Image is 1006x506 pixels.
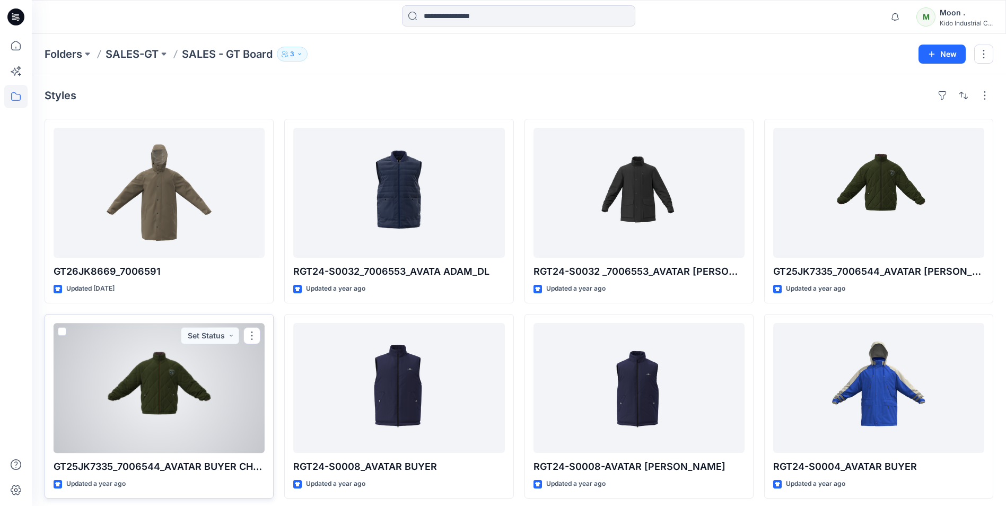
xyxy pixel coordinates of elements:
[533,323,745,453] a: RGT24-S0008-AVATAR ADAM
[45,89,76,102] h4: Styles
[916,7,935,27] div: M
[306,283,365,294] p: Updated a year ago
[54,264,265,279] p: GT26JK8669_7006591
[277,47,308,62] button: 3
[66,283,115,294] p: Updated [DATE]
[182,47,273,62] p: SALES - GT Board
[533,128,745,258] a: RGT24-S0032 _7006553_AVATAR ADAM
[54,459,265,474] p: GT25JK7335_7006544_AVATAR BUYER CHANGE
[940,6,993,19] div: Moon .
[773,128,984,258] a: GT25JK7335_7006544_AVATAR ADAM CHANGE
[786,283,845,294] p: Updated a year ago
[533,459,745,474] p: RGT24-S0008-AVATAR [PERSON_NAME]
[940,19,993,27] div: Kido Industrial C...
[293,323,504,453] a: RGT24-S0008_AVATAR BUYER
[918,45,966,64] button: New
[306,478,365,490] p: Updated a year ago
[293,459,504,474] p: RGT24-S0008_AVATAR BUYER
[45,47,82,62] a: Folders
[293,264,504,279] p: RGT24-S0032_7006553_AVATA ADAM_DL
[293,128,504,258] a: RGT24-S0032_7006553_AVATA ADAM_DL
[546,283,606,294] p: Updated a year ago
[106,47,159,62] a: SALES-GT
[546,478,606,490] p: Updated a year ago
[66,478,126,490] p: Updated a year ago
[773,264,984,279] p: GT25JK7335_7006544_AVATAR [PERSON_NAME] CHANGE
[773,459,984,474] p: RGT24-S0004_AVATAR BUYER
[533,264,745,279] p: RGT24-S0032 _7006553_AVATAR [PERSON_NAME]
[786,478,845,490] p: Updated a year ago
[54,323,265,453] a: GT25JK7335_7006544_AVATAR BUYER CHANGE
[773,323,984,453] a: RGT24-S0004_AVATAR BUYER
[54,128,265,258] a: GT26JK8669_7006591
[290,48,294,60] p: 3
